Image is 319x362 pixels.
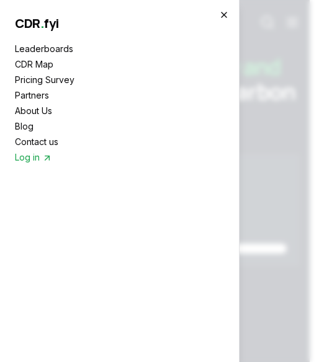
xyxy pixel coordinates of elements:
[15,151,52,164] span: Log in
[15,16,59,31] a: CDR.fyi
[15,151,224,164] a: Log in
[15,104,224,117] a: About Us
[15,58,224,71] a: CDR Map
[15,89,224,102] a: Partners
[40,15,45,32] span: .
[15,42,224,55] a: Leaderboards
[15,120,224,133] a: Blog
[15,135,224,148] a: Contact us
[15,15,59,32] span: CDR fyi
[15,73,224,86] a: Pricing Survey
